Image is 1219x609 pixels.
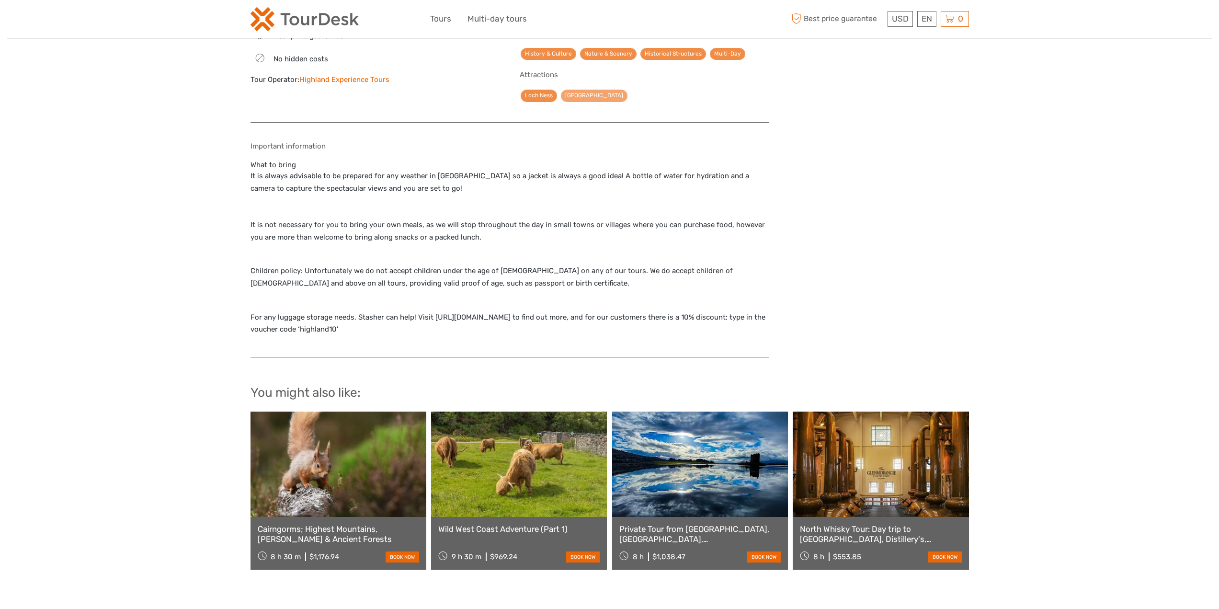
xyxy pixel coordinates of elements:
[13,17,108,24] p: We're away right now. Please check back later!
[251,311,769,336] p: For any luggage storage needs, Stasher can help! Visit [URL][DOMAIN_NAME] to find out more, and f...
[619,524,781,544] a: Private Tour from [GEOGRAPHIC_DATA], [GEOGRAPHIC_DATA], [GEOGRAPHIC_DATA]
[251,75,500,85] div: Tour Operator:
[833,552,861,561] div: $553.85
[747,552,781,563] a: book now
[580,48,637,60] a: Nature & Scenery
[309,552,339,561] div: $1,176.94
[957,14,965,23] span: 0
[490,552,517,561] div: $969.24
[892,14,909,23] span: USD
[928,552,962,563] a: book now
[566,552,600,563] a: book now
[110,15,122,26] button: Open LiveChat chat widget
[273,55,328,63] span: No hidden costs
[520,70,769,79] h5: Attractions
[561,90,627,102] a: [GEOGRAPHIC_DATA]
[299,75,389,84] a: Highland Experience Tours
[430,12,451,26] a: Tours
[258,524,419,544] a: Cairngorms; Highest Mountains, [PERSON_NAME] & Ancient Forests
[800,524,961,544] a: North Whisky Tour: Day trip to [GEOGRAPHIC_DATA], Distillery's, [GEOGRAPHIC_DATA]
[251,142,769,347] div: What to bring
[452,552,481,561] span: 9 h 30 m
[251,7,359,31] img: 2254-3441b4b5-4e5f-4d00-b396-31f1d84a6ebf_logo_small.png
[917,11,936,27] div: EN
[251,170,769,243] p: It is always advisable to be prepared for any weather in [GEOGRAPHIC_DATA] so a jacket is always ...
[251,265,769,289] p: Children policy: Unfortunately we do not accept children under the age of [DEMOGRAPHIC_DATA] on a...
[521,48,576,60] a: History & Culture
[710,48,745,60] a: Multi-Day
[640,48,706,60] a: Historical Structures
[271,552,301,561] span: 8 h 30 m
[251,142,769,150] h5: Important information
[438,524,600,534] a: Wild West Coast Adventure (Part 1)
[813,552,824,561] span: 8 h
[633,552,644,561] span: 8 h
[521,90,557,102] a: Loch Ness
[251,385,969,401] h2: You might also like:
[386,552,419,563] a: book now
[467,12,527,26] a: Multi-day tours
[652,552,685,561] div: $1,038.47
[789,11,885,27] span: Best price guarantee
